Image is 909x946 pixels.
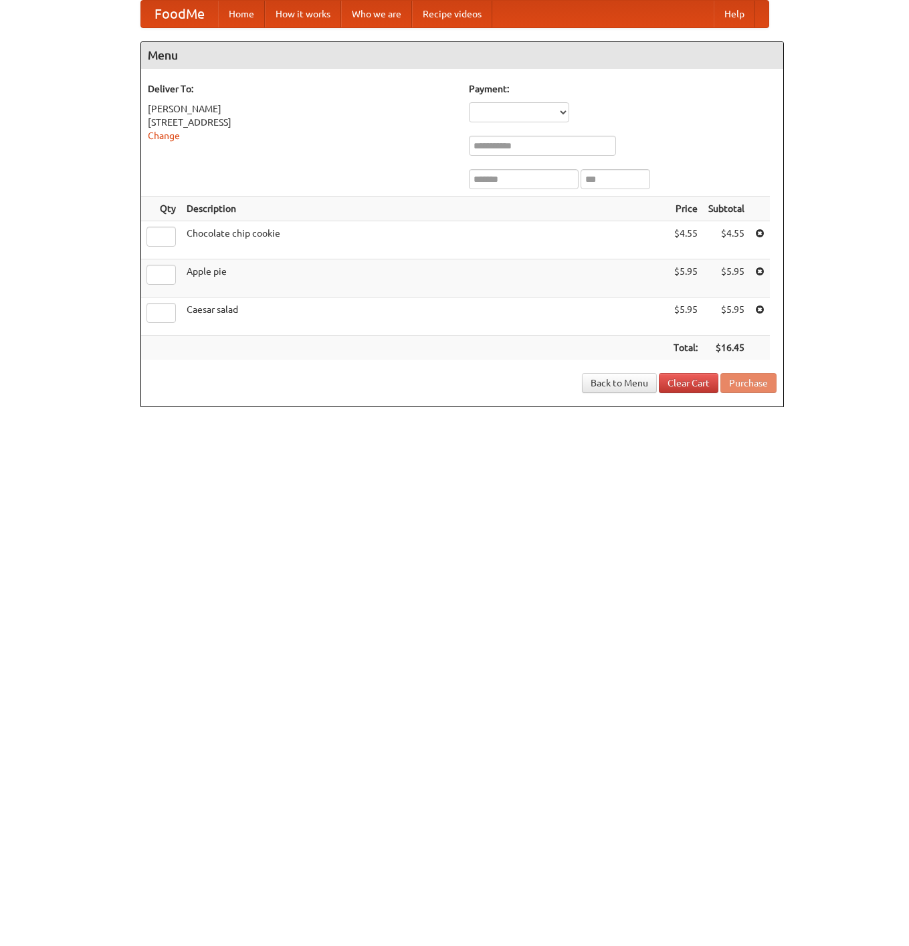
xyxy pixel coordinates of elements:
[703,336,750,360] th: $16.45
[181,259,668,298] td: Apple pie
[668,298,703,336] td: $5.95
[668,336,703,360] th: Total:
[148,102,456,116] div: [PERSON_NAME]
[148,116,456,129] div: [STREET_ADDRESS]
[703,221,750,259] td: $4.55
[218,1,265,27] a: Home
[659,373,718,393] a: Clear Cart
[703,259,750,298] td: $5.95
[469,82,777,96] h5: Payment:
[668,259,703,298] td: $5.95
[582,373,657,393] a: Back to Menu
[412,1,492,27] a: Recipe videos
[148,130,180,141] a: Change
[720,373,777,393] button: Purchase
[703,298,750,336] td: $5.95
[181,298,668,336] td: Caesar salad
[714,1,755,27] a: Help
[141,1,218,27] a: FoodMe
[181,197,668,221] th: Description
[148,82,456,96] h5: Deliver To:
[265,1,341,27] a: How it works
[141,197,181,221] th: Qty
[341,1,412,27] a: Who we are
[668,221,703,259] td: $4.55
[141,42,783,69] h4: Menu
[668,197,703,221] th: Price
[181,221,668,259] td: Chocolate chip cookie
[703,197,750,221] th: Subtotal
